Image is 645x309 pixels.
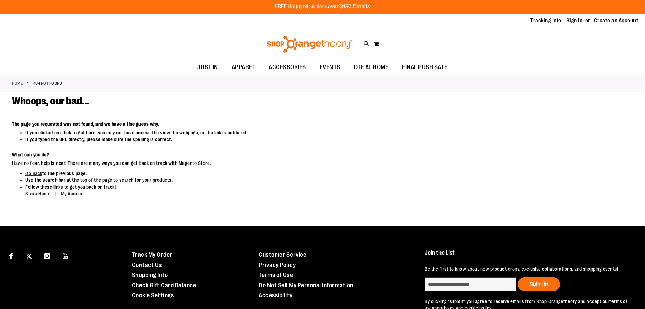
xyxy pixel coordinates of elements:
a: Terms of Use [259,272,293,278]
span: JUST IN [197,60,218,75]
strong: 404 Not Found [33,80,62,86]
a: ACCESSORIES [262,60,313,75]
a: Do Not Sell My Personal Information [259,282,353,289]
a: Details [353,4,370,10]
li: If you typed the URL directly, please make sure the spelling is correct. [25,136,504,143]
a: Create an Account [594,17,639,24]
a: Visit our Instagram page [41,250,53,262]
a: Track My Order [132,251,172,258]
a: Visit our X page [23,250,35,262]
a: Cookie Settings [132,292,174,299]
li: to the previous page. [25,170,504,177]
h4: Join the List [425,250,629,262]
a: Shopping Info [132,272,168,278]
span: ACCESSORIES [268,60,306,75]
a: Privacy Policy [259,262,296,268]
p: FREE Shipping, orders over $150. [275,3,370,11]
a: EVENTS [313,60,347,75]
a: Visit our Youtube page [60,250,71,262]
span: | [52,188,60,200]
span: FINAL PUSH SALE [402,60,448,75]
span: Sign Up [530,281,548,288]
a: Home [12,80,23,86]
a: JUST IN [191,60,225,75]
span: OTF AT HOME [354,60,389,75]
dt: What can you do? [12,151,504,158]
dt: The page you requested was not found, and we have a fine guess why. [12,121,504,128]
button: Sign Up [518,277,560,291]
span: APPAREL [232,60,255,75]
a: Tracking Info [530,17,561,24]
a: Accessibility [259,292,293,299]
li: Use the search bar at the top of the page to search for your products. [25,177,504,184]
span: EVENTS [320,60,340,75]
a: APPAREL [225,60,262,75]
a: FINAL PUSH SALE [395,60,454,75]
a: Customer Service [259,251,306,258]
dd: Have no fear, help is near! There are many ways you can get back on track with Magento Store. [12,160,504,167]
a: My Account [61,191,85,196]
a: Go back [25,171,42,176]
a: Check Gift Card Balance [132,282,196,289]
li: If you clicked on a link to get here, you may not have access the view the webpage, or the link i... [25,129,504,136]
a: Visit our Facebook page [5,250,17,262]
a: Store Home [25,191,50,196]
img: Twitter [26,253,32,259]
p: Be the first to know about new product drops, exclusive collaborations, and shopping events! [425,266,629,272]
input: enter email [425,277,516,291]
img: Shop Orangetheory [266,36,353,53]
a: Contact Us [132,262,162,268]
span: Whoops, our bad... [12,95,89,107]
li: Follow these links to get you back on track! [25,184,504,197]
a: OTF AT HOME [347,60,395,75]
a: Sign In [566,17,583,24]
